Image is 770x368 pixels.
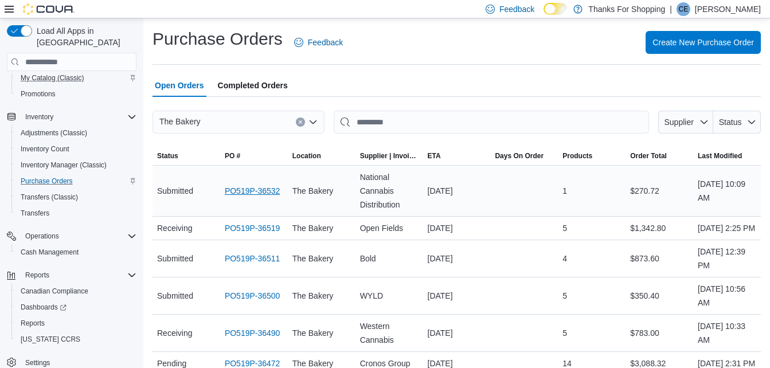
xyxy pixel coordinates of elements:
div: $783.00 [626,322,693,344]
div: [DATE] [423,322,491,344]
button: Status [153,147,220,165]
span: [US_STATE] CCRS [21,335,80,344]
span: Inventory [25,112,53,122]
div: [DATE] [423,217,491,240]
span: Canadian Compliance [16,284,136,298]
a: Inventory Manager (Classic) [16,158,111,172]
span: Transfers [16,206,136,220]
a: Reports [16,316,49,330]
span: Load All Apps in [GEOGRAPHIC_DATA] [32,25,136,48]
button: Inventory [21,110,58,124]
a: PO519P-36519 [225,221,280,235]
button: Cash Management [11,244,141,260]
button: Status [713,111,761,134]
a: Dashboards [11,299,141,315]
div: $1,342.80 [626,217,693,240]
button: Inventory Manager (Classic) [11,157,141,173]
span: Receiving [157,221,192,235]
div: [DATE] 10:09 AM [693,173,761,209]
span: Operations [25,232,59,241]
a: Inventory Count [16,142,74,156]
a: Canadian Compliance [16,284,93,298]
span: Reports [25,271,49,280]
div: [DATE] 12:39 PM [693,240,761,277]
span: Products [562,151,592,160]
a: Transfers [16,206,54,220]
button: Inventory Count [11,141,141,157]
span: Inventory Count [21,144,69,154]
div: [DATE] [423,284,491,307]
span: Purchase Orders [21,177,73,186]
button: My Catalog (Classic) [11,70,141,86]
span: Reports [16,316,136,330]
button: Order Total [626,147,693,165]
button: Days On Order [490,147,558,165]
button: Reports [2,267,141,283]
span: Feedback [308,37,343,48]
span: The Bakery [292,184,334,198]
span: Inventory [21,110,136,124]
div: [DATE] [423,247,491,270]
span: Purchase Orders [16,174,136,188]
a: PO519P-36490 [225,326,280,340]
span: The Bakery [292,221,334,235]
button: Operations [2,228,141,244]
span: Promotions [16,87,136,101]
span: Inventory Count [16,142,136,156]
button: Transfers (Classic) [11,189,141,205]
div: $270.72 [626,179,693,202]
span: Transfers (Classic) [21,193,78,202]
button: Supplier | Invoice Number [355,147,423,165]
a: PO519P-36511 [225,252,280,265]
div: Western Cannabis [355,315,423,351]
span: Adjustments (Classic) [16,126,136,140]
a: Cash Management [16,245,83,259]
span: Submitted [157,252,193,265]
span: Completed Orders [218,74,288,97]
button: Open list of options [308,118,318,127]
a: My Catalog (Classic) [16,71,89,85]
span: Transfers [21,209,49,218]
span: Status [157,151,178,160]
div: WYLD [355,284,423,307]
span: Adjustments (Classic) [21,128,87,138]
span: Create New Purchase Order [652,37,754,48]
span: Reports [21,319,45,328]
div: Bold [355,247,423,270]
p: Thanks For Shopping [588,2,665,16]
button: Location [288,147,355,165]
span: Last Modified [698,151,742,160]
span: Promotions [21,89,56,99]
div: Cliff Evans [677,2,690,16]
span: My Catalog (Classic) [16,71,136,85]
span: 4 [562,252,567,265]
a: [US_STATE] CCRS [16,332,85,346]
button: Create New Purchase Order [646,31,761,54]
span: 5 [562,221,567,235]
span: Supplier [665,118,694,127]
input: This is a search bar. After typing your query, hit enter to filter the results lower in the page. [334,111,649,134]
button: Purchase Orders [11,173,141,189]
div: $350.40 [626,284,693,307]
span: Settings [25,358,50,367]
span: 1 [562,184,567,198]
input: Dark Mode [544,3,568,15]
a: Feedback [290,31,347,54]
p: | [670,2,672,16]
span: The Bakery [159,115,201,128]
span: Order Total [630,151,667,160]
span: Receiving [157,326,192,340]
span: Reports [21,268,136,282]
span: The Bakery [292,289,334,303]
button: Clear input [296,118,305,127]
div: Location [292,151,321,160]
span: Status [719,118,742,127]
button: Supplier [658,111,713,134]
a: Transfers (Classic) [16,190,83,204]
span: Cash Management [16,245,136,259]
span: Dashboards [21,303,67,312]
button: Promotions [11,86,141,102]
span: Washington CCRS [16,332,136,346]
